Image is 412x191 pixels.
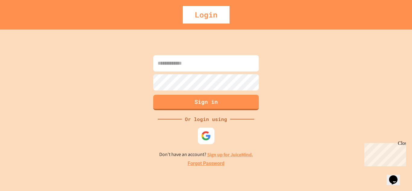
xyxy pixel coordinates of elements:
[387,167,406,185] iframe: chat widget
[188,160,224,167] a: Forgot Password
[153,95,259,110] button: Sign in
[159,151,253,158] p: Don't have an account?
[362,141,406,166] iframe: chat widget
[182,116,230,123] div: Or login using
[201,131,211,141] img: google-icon.svg
[2,2,42,38] div: Chat with us now!Close
[183,6,230,24] div: Login
[207,151,253,158] a: Sign up for JuiceMind.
